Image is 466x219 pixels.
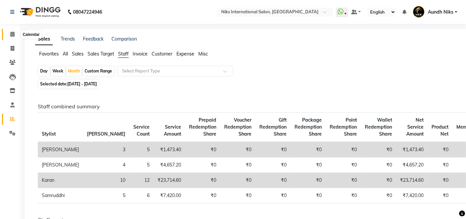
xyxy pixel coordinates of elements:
td: 5 [129,142,154,158]
td: ₹23,714.60 [154,173,185,188]
a: Trends [61,36,75,42]
td: ₹0 [428,158,452,173]
div: Custom Range [83,66,114,76]
td: ₹0 [185,173,220,188]
td: ₹0 [326,173,361,188]
span: Staff [118,51,129,57]
td: 5 [129,158,154,173]
td: ₹0 [361,142,396,158]
td: 12 [129,173,154,188]
td: ₹0 [291,173,326,188]
td: ₹0 [185,188,220,203]
span: Misc [198,51,208,57]
td: ₹0 [326,142,361,158]
td: Karan [38,173,83,188]
td: ₹1,473.40 [154,142,185,158]
div: Calendar [21,31,41,39]
td: ₹0 [291,142,326,158]
td: ₹0 [291,158,326,173]
span: Selected date: [38,80,99,88]
td: ₹0 [291,188,326,203]
span: Voucher Redemption Share [224,117,251,137]
td: 5 [83,188,129,203]
td: ₹4,657.20 [396,158,428,173]
td: ₹23,714.60 [396,173,428,188]
div: Month [66,66,82,76]
td: [PERSON_NAME] [38,158,83,173]
td: ₹7,420.00 [154,188,185,203]
a: Comparison [111,36,137,42]
td: ₹0 [326,158,361,173]
td: ₹0 [428,142,452,158]
td: Samruddhi [38,188,83,203]
span: Stylist [42,131,56,137]
img: logo [17,3,62,21]
td: 3 [83,142,129,158]
td: ₹0 [255,158,291,173]
span: Service Count [133,124,150,137]
span: Package Redemption Share [295,117,322,137]
span: Sales [72,51,84,57]
td: [PERSON_NAME] [38,142,83,158]
td: ₹0 [255,188,291,203]
span: [PERSON_NAME] [87,131,125,137]
td: ₹1,473.40 [396,142,428,158]
td: 10 [83,173,129,188]
a: Feedback [83,36,103,42]
h6: Staff combined summary [38,103,452,110]
td: ₹0 [326,188,361,203]
span: Point Redemption Share [330,117,357,137]
td: ₹0 [220,142,255,158]
span: Invoice [133,51,148,57]
span: Service Amount [164,124,181,137]
span: Gift Redemption Share [259,117,287,137]
span: Net Service Amount [406,117,424,137]
td: ₹0 [361,188,396,203]
div: Week [51,66,65,76]
span: Prepaid Redemption Share [189,117,216,137]
span: Product Net [432,124,448,137]
td: ₹0 [220,158,255,173]
td: ₹0 [361,158,396,173]
td: 4 [83,158,129,173]
b: 08047224946 [73,3,102,21]
td: ₹7,420.00 [396,188,428,203]
span: Expense [176,51,194,57]
td: ₹0 [361,173,396,188]
td: ₹0 [428,188,452,203]
span: Wallet Redemption Share [365,117,392,137]
span: All [63,51,68,57]
td: ₹0 [220,188,255,203]
td: ₹0 [185,142,220,158]
img: Aundh Niks [413,6,425,18]
td: ₹0 [255,142,291,158]
span: [DATE] - [DATE] [67,81,97,86]
span: Aundh Niks [428,9,453,16]
span: Customer [152,51,172,57]
td: ₹0 [428,173,452,188]
td: ₹0 [255,173,291,188]
td: 6 [129,188,154,203]
div: Day [38,66,49,76]
span: Sales Target [88,51,114,57]
td: ₹0 [185,158,220,173]
td: ₹0 [220,173,255,188]
td: ₹4,657.20 [154,158,185,173]
span: Favorites [39,51,59,57]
